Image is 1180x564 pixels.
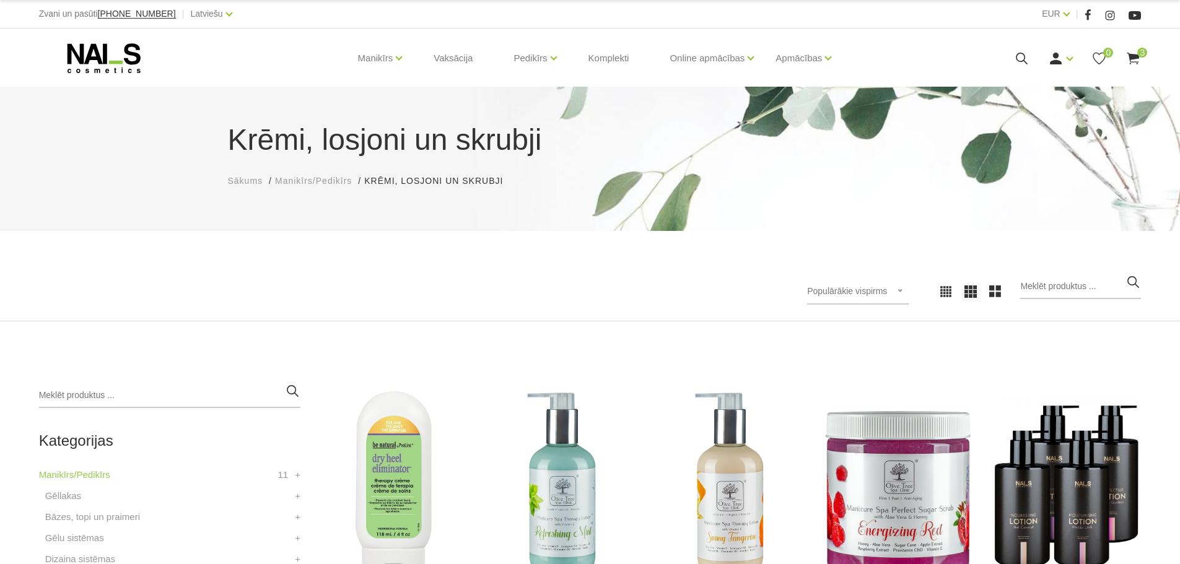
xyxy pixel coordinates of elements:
[295,488,300,503] a: +
[182,6,185,22] span: |
[514,33,547,83] a: Pedikīrs
[295,467,300,482] a: +
[807,286,887,296] span: Populārākie vispirms
[1042,6,1060,21] a: EUR
[275,175,352,188] a: Manikīrs/Pedikīrs
[364,175,515,188] li: Krēmi, losjoni un skrubji
[424,28,483,88] a: Vaksācija
[39,6,176,22] div: Zvani un pasūti
[228,118,953,162] h1: Krēmi, losjoni un skrubji
[1091,51,1107,66] a: 0
[1076,6,1078,22] span: |
[358,33,393,83] a: Manikīrs
[1020,274,1141,299] input: Meklēt produktus ...
[45,510,140,524] a: Bāzes, topi un praimeri
[39,433,300,449] h2: Kategorijas
[275,176,352,186] span: Manikīrs/Pedikīrs
[228,175,263,188] a: Sākums
[39,383,300,408] input: Meklēt produktus ...
[45,531,104,545] a: Gēlu sistēmas
[295,531,300,545] a: +
[1137,48,1147,58] span: 3
[670,33,745,83] a: Online apmācības
[39,467,110,482] a: Manikīrs/Pedikīrs
[278,467,288,482] span: 11
[228,176,263,186] span: Sākums
[776,33,822,83] a: Apmācības
[98,9,176,19] a: [PHONE_NUMBER]
[45,488,81,503] a: Gēllakas
[579,28,639,88] a: Komplekti
[295,510,300,524] a: +
[191,6,223,21] a: Latviešu
[1125,51,1141,66] a: 3
[1103,48,1113,58] span: 0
